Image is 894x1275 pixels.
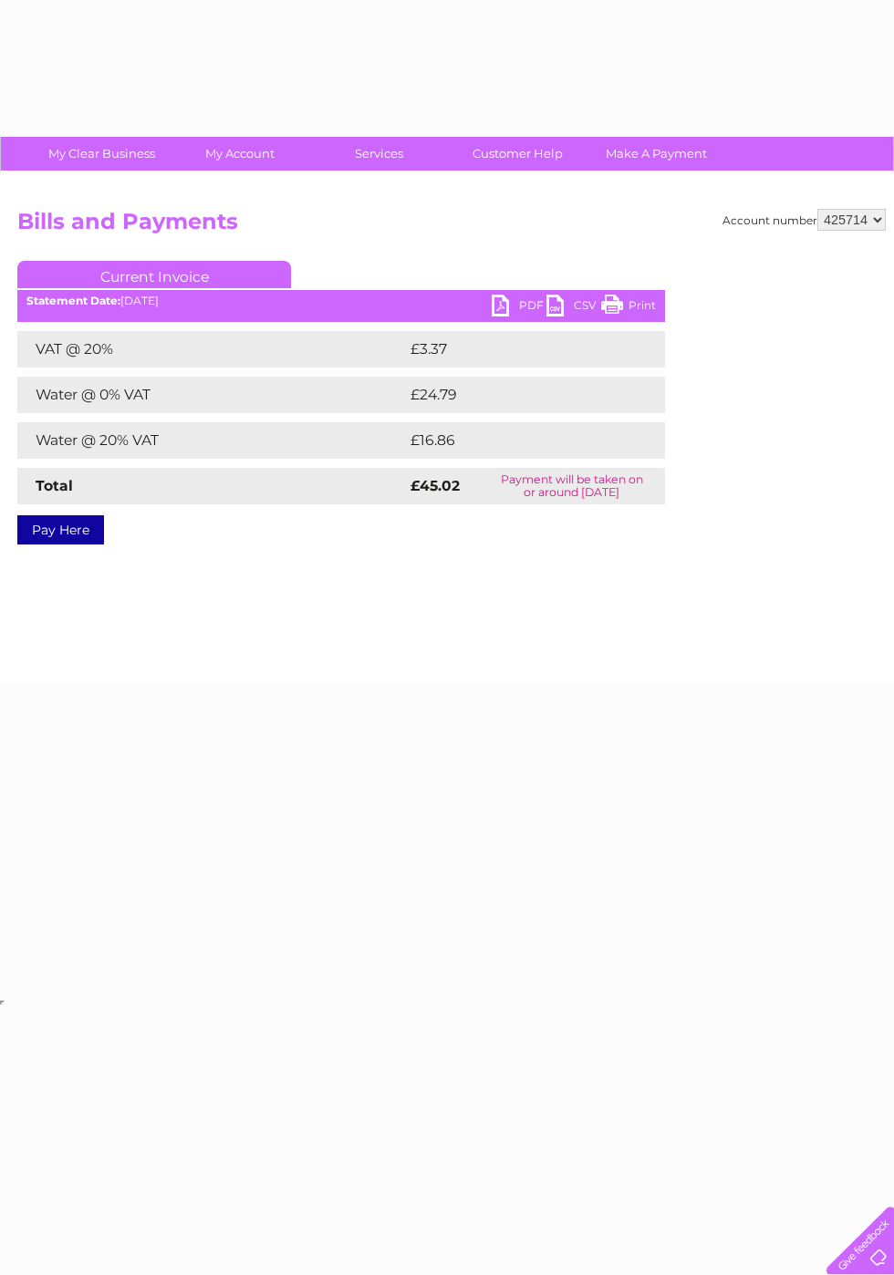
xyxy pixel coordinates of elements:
td: VAT @ 20% [17,331,406,368]
td: £24.79 [406,377,629,413]
a: Services [304,137,454,171]
td: Water @ 20% VAT [17,422,406,459]
td: £16.86 [406,422,628,459]
a: My Account [165,137,316,171]
a: CSV [546,295,601,321]
td: Water @ 0% VAT [17,377,406,413]
strong: Total [36,477,73,494]
a: Make A Payment [581,137,732,171]
a: Print [601,295,656,321]
a: My Clear Business [26,137,177,171]
h2: Bills and Payments [17,209,886,244]
a: Current Invoice [17,261,291,288]
div: [DATE] [17,295,665,307]
td: £3.37 [406,331,622,368]
strong: £45.02 [411,477,460,494]
td: Payment will be taken on or around [DATE] [478,468,665,504]
div: Account number [722,209,886,231]
a: Customer Help [442,137,593,171]
a: Pay Here [17,515,104,544]
a: PDF [492,295,546,321]
b: Statement Date: [26,294,120,307]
